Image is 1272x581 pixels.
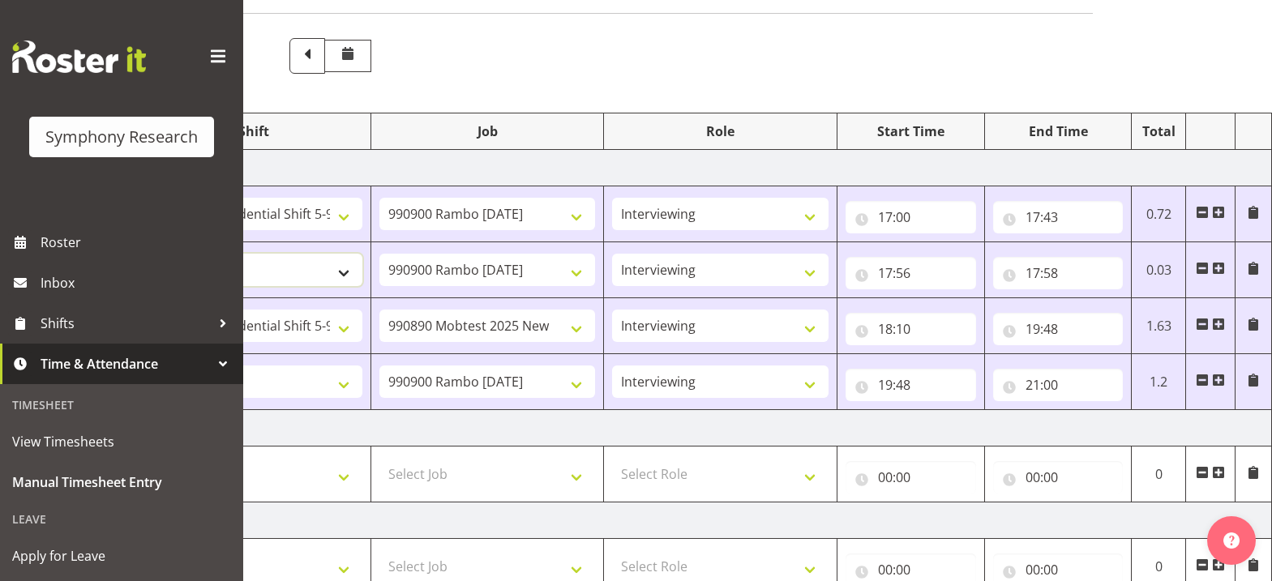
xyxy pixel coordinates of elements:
[45,125,198,149] div: Symphony Research
[138,410,1272,446] td: [DATE]
[146,122,362,141] div: Shift
[1132,298,1186,354] td: 1.63
[612,122,829,141] div: Role
[41,230,235,254] span: Roster
[41,271,235,295] span: Inbox
[846,201,976,233] input: Click to select...
[993,369,1124,401] input: Click to select...
[993,122,1124,141] div: End Time
[12,470,231,494] span: Manual Timesheet Entry
[846,369,976,401] input: Click to select...
[4,536,239,576] a: Apply for Leave
[1132,186,1186,242] td: 0.72
[379,122,596,141] div: Job
[846,461,976,493] input: Click to select...
[846,122,976,141] div: Start Time
[4,421,239,462] a: View Timesheets
[1132,354,1186,410] td: 1.2
[1132,446,1186,502] td: 0
[12,544,231,568] span: Apply for Leave
[4,388,239,421] div: Timesheet
[993,313,1124,345] input: Click to select...
[138,502,1272,539] td: [DATE]
[1223,532,1240,549] img: help-xxl-2.png
[41,311,211,335] span: Shifts
[12,41,146,73] img: Rosterit website logo
[993,257,1124,289] input: Click to select...
[993,461,1124,493] input: Click to select...
[1140,122,1177,141] div: Total
[12,429,231,454] span: View Timesheets
[1132,242,1186,298] td: 0.03
[41,352,211,376] span: Time & Attendance
[138,150,1272,186] td: [DATE]
[846,313,976,345] input: Click to select...
[846,257,976,289] input: Click to select...
[4,502,239,536] div: Leave
[993,201,1124,233] input: Click to select...
[4,462,239,502] a: Manual Timesheet Entry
